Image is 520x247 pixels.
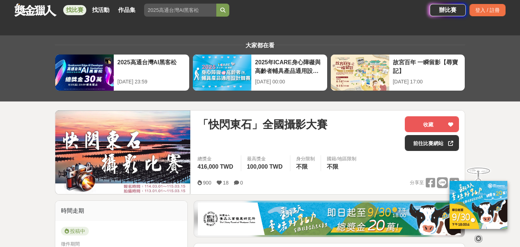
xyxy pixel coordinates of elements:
[327,155,356,162] div: 國籍/地區限制
[240,180,243,186] span: 0
[61,227,89,235] span: 投稿中
[192,54,327,91] a: 2025年ICARE身心障礙與高齡者輔具產品通用設計競賽[DATE] 00:00
[255,78,323,86] div: [DATE] 00:00
[405,116,459,132] button: 收藏
[61,241,80,247] span: 徵件期間
[410,177,424,188] span: 分享至
[198,203,461,235] img: b0ef2173-5a9d-47ad-b0e3-de335e335c0a.jpg
[203,180,211,186] span: 900
[296,164,308,170] span: 不限
[469,4,506,16] div: 登入 / 註冊
[117,58,186,74] div: 2025高通台灣AI黑客松
[55,201,187,221] div: 時間走期
[198,164,233,170] span: 416,000 TWD
[244,42,276,48] span: 大家都在看
[296,155,315,162] div: 身分限制
[55,54,190,91] a: 2025高通台灣AI黑客松[DATE] 23:59
[430,4,466,16] a: 辦比賽
[247,155,285,162] span: 最高獎金
[223,180,229,186] span: 18
[247,164,283,170] span: 100,000 TWD
[393,78,461,86] div: [DATE] 17:00
[255,58,323,74] div: 2025年ICARE身心障礙與高齡者輔具產品通用設計競賽
[393,58,461,74] div: 故宮百年 一瞬留影【尋寶記】
[327,164,338,170] span: 不限
[198,155,235,162] span: 總獎金
[63,5,86,15] a: 找比賽
[198,116,328,133] span: 「快閃東石」全國攝影大賽
[115,5,138,15] a: 作品集
[405,135,459,151] a: 前往比賽網站
[330,54,465,91] a: 故宮百年 一瞬留影【尋寶記】[DATE] 17:00
[89,5,112,15] a: 找活動
[117,78,186,86] div: [DATE] 23:59
[144,4,216,17] input: 2025高通台灣AI黑客松
[55,110,190,194] img: Cover Image
[450,181,507,229] img: ff197300-f8ee-455f-a0ae-06a3645bc375.jpg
